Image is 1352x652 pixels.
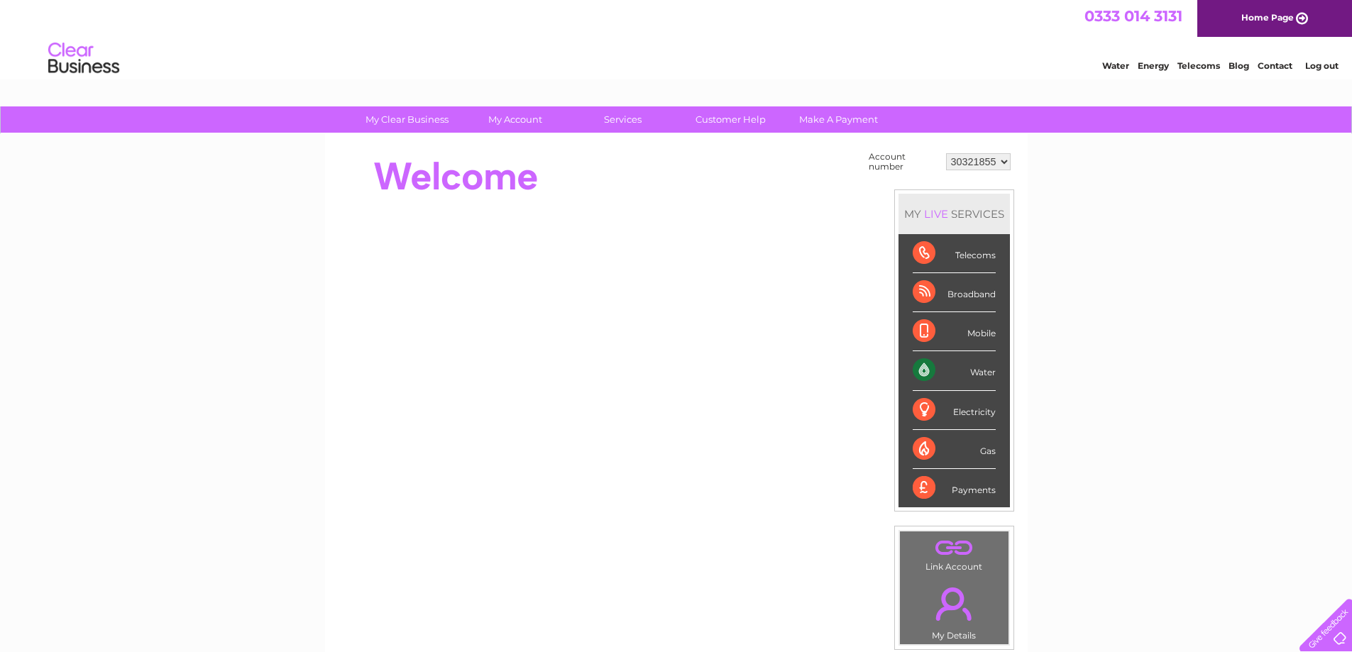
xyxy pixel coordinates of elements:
[1305,60,1339,71] a: Log out
[903,579,1005,629] a: .
[913,391,996,430] div: Electricity
[564,106,681,133] a: Services
[672,106,789,133] a: Customer Help
[865,148,942,175] td: Account number
[913,351,996,390] div: Water
[1138,60,1169,71] a: Energy
[1177,60,1220,71] a: Telecoms
[1258,60,1292,71] a: Contact
[1084,7,1182,25] a: 0333 014 3131
[899,575,1009,645] td: My Details
[898,194,1010,234] div: MY SERVICES
[913,312,996,351] div: Mobile
[1102,60,1129,71] a: Water
[780,106,897,133] a: Make A Payment
[913,273,996,312] div: Broadband
[913,234,996,273] div: Telecoms
[913,469,996,507] div: Payments
[348,106,466,133] a: My Clear Business
[921,207,951,221] div: LIVE
[903,535,1005,560] a: .
[48,37,120,80] img: logo.png
[341,8,1012,69] div: Clear Business is a trading name of Verastar Limited (registered in [GEOGRAPHIC_DATA] No. 3667643...
[899,531,1009,575] td: Link Account
[1229,60,1249,71] a: Blog
[456,106,573,133] a: My Account
[913,430,996,469] div: Gas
